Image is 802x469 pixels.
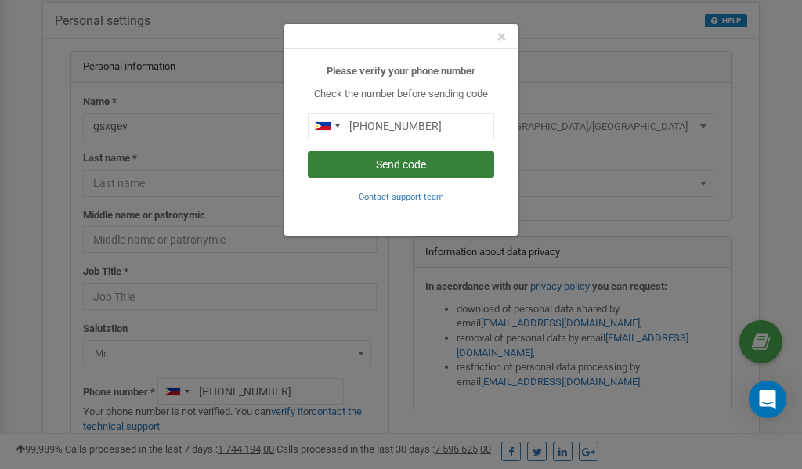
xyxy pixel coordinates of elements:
[308,113,494,139] input: 0905 123 4567
[359,192,444,202] small: Contact support team
[308,151,494,178] button: Send code
[749,381,786,418] div: Open Intercom Messenger
[359,190,444,202] a: Contact support team
[308,87,494,102] p: Check the number before sending code
[497,29,506,45] button: Close
[497,27,506,46] span: ×
[309,114,345,139] div: Telephone country code
[327,65,475,77] b: Please verify your phone number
